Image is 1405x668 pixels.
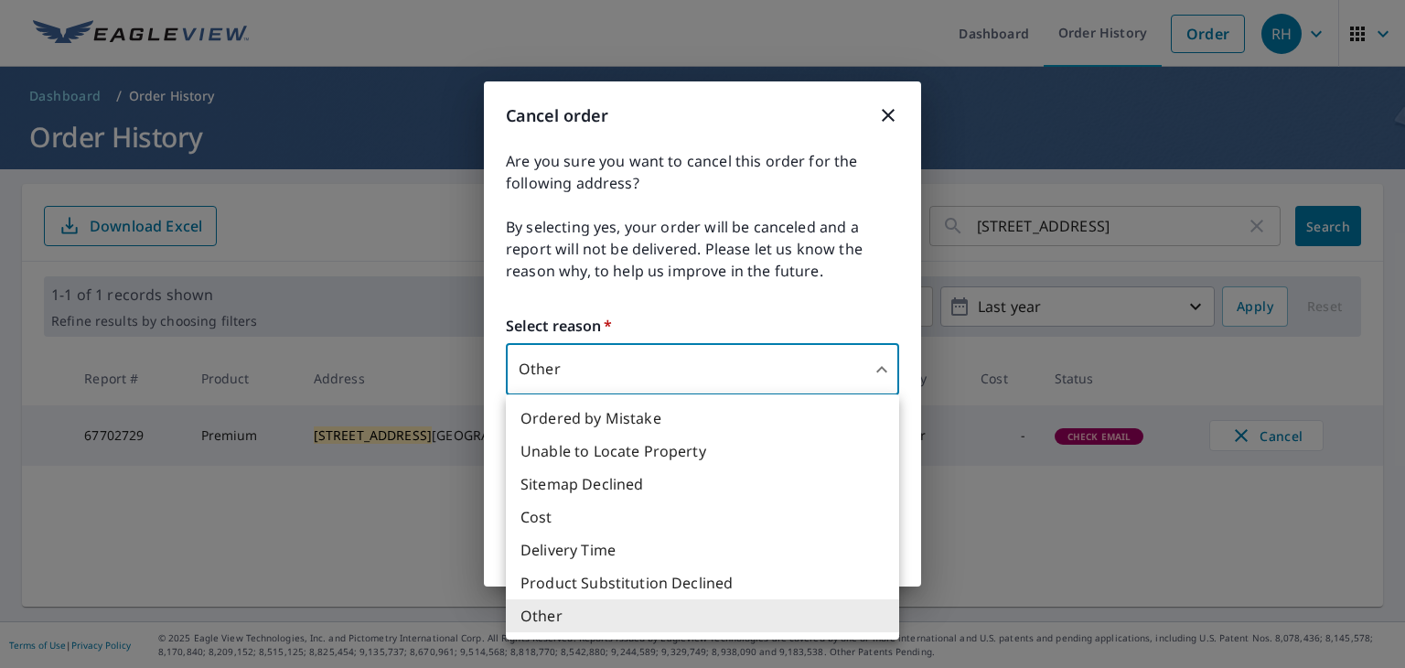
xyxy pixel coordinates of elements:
[506,402,899,435] li: Ordered by Mistake
[506,566,899,599] li: Product Substitution Declined
[506,435,899,468] li: Unable to Locate Property
[506,501,899,533] li: Cost
[506,599,899,632] li: Other
[506,533,899,566] li: Delivery Time
[506,468,899,501] li: Sitemap Declined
